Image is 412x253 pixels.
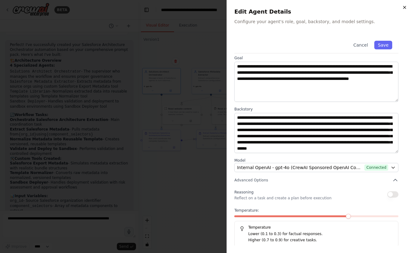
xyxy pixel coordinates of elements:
h5: Temperature [240,225,393,230]
span: Connected [364,164,388,171]
label: Goal [234,56,398,60]
label: Model [234,158,398,163]
button: Save [374,41,392,49]
span: Temperature: [234,208,259,213]
span: Advanced Options [234,178,268,183]
span: Internal OpenAI - gpt-4o (CrewAI Sponsored OpenAI Connection) [237,164,362,171]
p: Lower (0.1 to 0.3) for factual responses. [248,231,393,237]
label: Backstory [234,107,398,112]
button: Internal OpenAI - gpt-4o (CrewAI Sponsored OpenAI Connection)Connected [234,163,398,172]
button: Advanced Options [234,177,398,183]
p: Configure your agent's role, goal, backstory, and model settings. [234,19,405,25]
button: Cancel [350,41,372,49]
p: Higher (0.7 to 0.9) for creative tasks. [248,237,393,243]
span: Reasoning [234,190,253,194]
h2: Edit Agent Details [234,7,405,16]
p: Reflect on a task and create a plan before execution [234,196,331,201]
